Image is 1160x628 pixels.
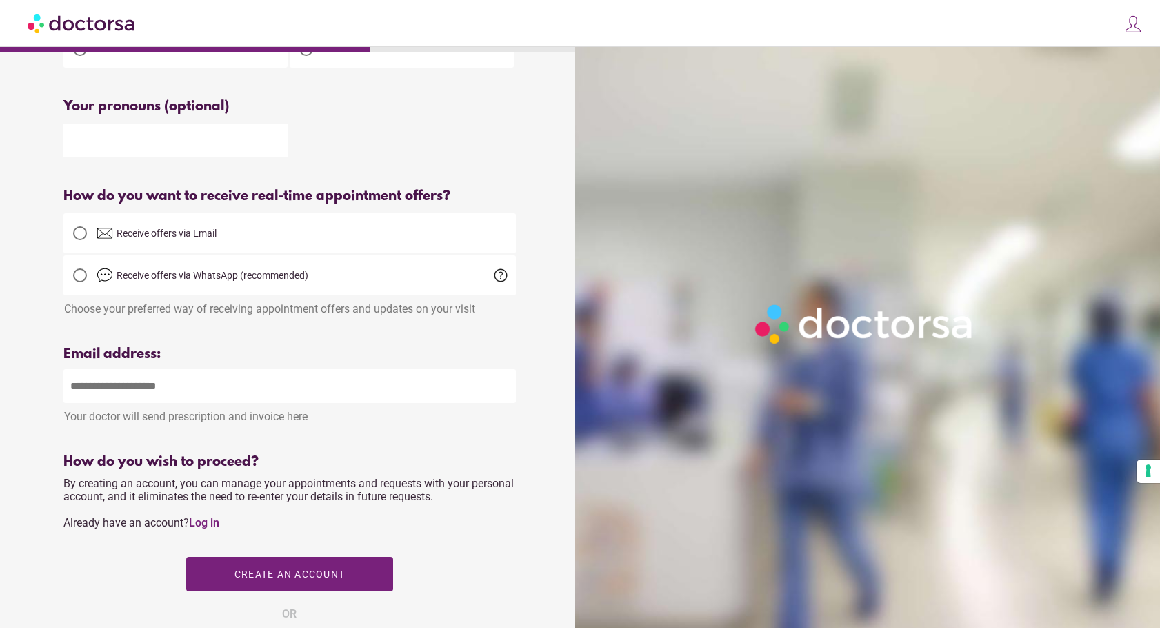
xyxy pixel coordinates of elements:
[63,477,514,529] span: By creating an account, you can manage your appointments and requests with your personal account,...
[1137,460,1160,483] button: Your consent preferences for tracking technologies
[234,569,344,580] span: Create an account
[63,346,516,362] div: Email address:
[1123,14,1143,34] img: icons8-customer-100.png
[117,270,308,281] span: Receive offers via WhatsApp (recommended)
[189,516,219,529] a: Log in
[63,295,516,315] div: Choose your preferred way of receiving appointment offers and updates on your visit
[28,8,137,39] img: Doctorsa.com
[63,403,516,423] div: Your doctor will send prescription and invoice here
[97,267,113,284] img: chat
[749,298,981,350] img: Logo-Doctorsa-trans-White-partial-flat.png
[492,267,509,284] span: help
[63,188,516,204] div: How do you want to receive real-time appointment offers?
[63,99,516,115] div: Your pronouns (optional)
[117,228,217,239] span: Receive offers via Email
[97,225,113,242] img: email
[282,605,297,623] span: OR
[186,557,393,591] button: Create an account
[63,454,516,470] div: How do you wish to proceed?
